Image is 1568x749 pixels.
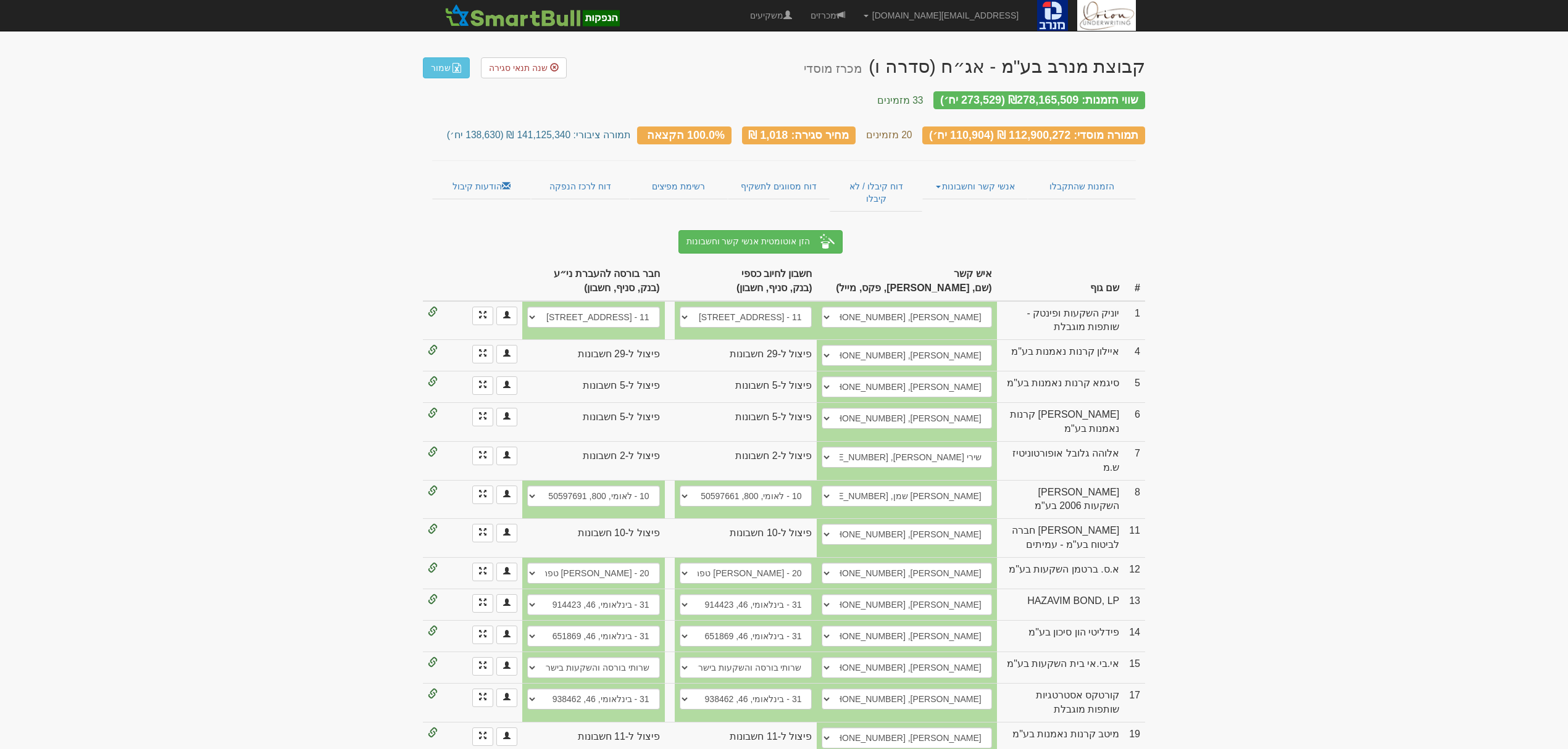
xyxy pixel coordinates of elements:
a: הודעות קיבול [432,173,531,199]
td: 1 [1124,301,1145,340]
td: [PERSON_NAME] השקעות 2006 בע"מ [997,480,1125,519]
span: הזמנה אונליין [428,626,438,636]
div: תמורה מוסדי: 112,900,272 ₪ (110,904 יח׳) [922,126,1145,144]
td: 5 [1124,371,1145,403]
a: שמור [423,57,470,78]
td: סיגמא קרנות נאמנות בע"מ [997,371,1125,403]
span: הזנת פיצולים [479,490,486,497]
th: שם גוף [997,262,1125,301]
span: הזמנה אונליין [428,689,438,699]
img: סמארטבול - מערכת לניהול הנפקות [441,3,623,28]
span: הזנת פיצולים [479,451,486,458]
td: 4 [1124,340,1145,371]
div: מחיר סגירה: 1,018 ₪ [742,126,856,144]
div: פיצול ל-29 חשבונות [527,347,660,362]
span: הזמנה אונליין [428,307,438,317]
a: דוח קיבלו / לא קיבלו [830,173,922,212]
span: הזנת פיצולים [479,693,486,700]
div: פיצול ל-5 חשבונות [527,410,660,424]
td: קורטקס אסטרטגיות שותפות מוגבלת [997,683,1125,722]
div: פיצול ל-11 חשבונות [680,730,812,744]
div: פיצול ל-5 חשבונות [527,379,660,393]
div: קבוצת מנרב בע"מ - אג״ח (סדרה ו) - הנפקה לציבור [804,56,1145,77]
small: 33 מזמינים [877,95,924,106]
td: 11 [1124,519,1145,558]
div: פיצול ל-10 חשבונות [527,526,660,540]
td: 6 [1124,403,1145,442]
td: פידליטי הון סיכון בע"מ [997,620,1125,652]
td: 17 [1124,683,1145,722]
td: 12 [1124,557,1145,589]
button: הזן אוטומטית אנשי קשר וחשבונות [678,230,843,254]
td: HAZAVIM BOND, LP [997,589,1125,620]
td: אלוהה גלובל אופורטוניטיז ש.מ [997,441,1125,480]
td: 14 [1124,620,1145,652]
span: הזנת פיצולים [479,661,486,669]
th: חבר בורסה להעברת ני״ע (בנק, סניף, חשבון) [522,262,665,301]
span: הזנת פיצולים [479,598,486,606]
div: פיצול ל-5 חשבונות [680,379,812,393]
td: יוניק השקעות ופינטק - שותפות מוגבלת [997,301,1125,340]
small: תמורה ציבורי: 141,125,340 ₪ (138,630 יח׳) [447,130,631,140]
img: excel-file-white.png [452,63,462,73]
span: הזמנה אונליין [428,563,438,573]
td: 13 [1124,589,1145,620]
td: אי.בי.אי בית השקעות בע"מ [997,652,1125,683]
div: פיצול ל-10 חשבונות [680,526,812,540]
a: דוח מסווגים לתשקיף [728,173,830,199]
td: א.ס. ברטמן השקעות בע"מ [997,557,1125,589]
a: שנה תנאי סגירה [481,57,567,78]
img: hat-and-magic-wand-white-24.png [820,234,835,249]
td: איילון קרנות נאמנות בע"מ [997,340,1125,371]
span: הזנת פיצולים [479,732,486,739]
span: הזמנה אונליין [428,447,438,457]
th: # [1124,262,1145,301]
span: הזנת פיצולים [479,381,486,388]
span: הזמנה אונליין [428,486,438,496]
span: הזנת פיצולים [479,412,486,420]
span: הזמנה אונליין [428,377,438,387]
div: פיצול ל-11 חשבונות [527,730,660,744]
div: פיצול ל-2 חשבונות [527,449,660,463]
th: חשבון לחיוב כספי (בנק, סניף, חשבון) [675,262,817,301]
span: הזמנה אונליין [428,346,438,355]
a: הזמנות שהתקבלו [1028,173,1136,199]
span: שנה תנאי סגירה [489,63,548,73]
span: הזמנה אונליין [428,524,438,534]
small: מכרז מוסדי [804,62,862,75]
span: הזמנה אונליין [428,658,438,668]
a: אנשי קשר וחשבונות [922,173,1028,199]
div: פיצול ל-29 חשבונות [680,347,812,362]
td: 8 [1124,480,1145,519]
div: שווי הזמנות: ₪278,165,509 (273,529 יח׳) [933,91,1145,109]
td: 7 [1124,441,1145,480]
span: הזנת פיצולים [479,567,486,574]
small: 20 מזמינים [866,130,912,140]
span: הזמנה אונליין [428,595,438,605]
td: [PERSON_NAME] קרנות נאמנות בע"מ [997,403,1125,442]
span: הזמנה אונליין [428,728,438,738]
td: [PERSON_NAME] חברה לביטוח בע"מ - עמיתים [997,519,1125,558]
span: הזמנה אונליין [428,408,438,418]
span: הזן אוטומטית אנשי קשר וחשבונות [686,236,811,246]
span: הזנת פיצולים [479,311,486,318]
th: איש קשר (שם, [PERSON_NAME], פקס, מייל) [817,262,996,301]
span: הזנת פיצולים [479,630,486,637]
a: דוח לרכז הנפקה [531,173,630,199]
span: 93.94% הקצאה כולל מגבלות [647,128,725,141]
span: הזנת פיצולים [479,528,486,536]
div: פיצול ל-2 חשבונות [680,449,812,463]
span: הזנת פיצולים [479,349,486,357]
div: פיצול ל-5 חשבונות [680,410,812,424]
td: 15 [1124,652,1145,683]
a: רשימת מפיצים [630,173,728,199]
